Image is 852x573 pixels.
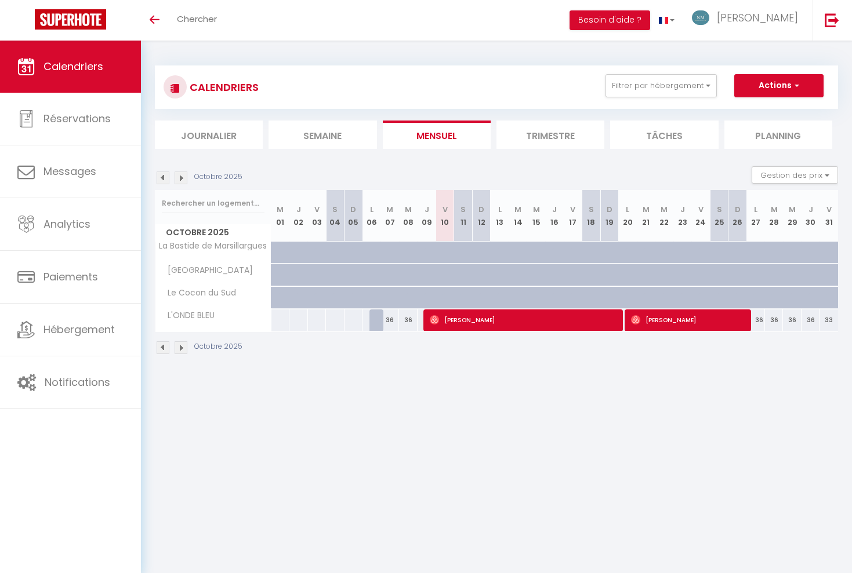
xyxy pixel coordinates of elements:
span: Messages [43,164,96,178]
abbr: L [754,204,757,215]
abbr: S [461,204,466,215]
abbr: J [809,204,813,215]
div: 36 [802,309,820,331]
abbr: M [386,204,393,215]
abbr: M [277,204,284,215]
button: Actions [734,74,824,97]
abbr: M [771,204,778,215]
th: 29 [783,190,802,242]
button: Gestion des prix [752,166,838,184]
abbr: M [405,204,412,215]
span: [PERSON_NAME] [430,309,622,331]
abbr: M [514,204,521,215]
abbr: M [661,204,668,215]
th: 05 [345,190,363,242]
span: Octobre 2025 [155,224,271,241]
button: Besoin d'aide ? [570,10,650,30]
th: 15 [527,190,546,242]
th: 18 [582,190,601,242]
span: Le Cocon du Sud [157,287,239,300]
abbr: V [570,204,575,215]
abbr: J [552,204,557,215]
th: 19 [600,190,619,242]
h3: CALENDRIERS [187,74,259,100]
th: 08 [399,190,418,242]
abbr: D [478,204,484,215]
abbr: J [425,204,429,215]
th: 09 [418,190,436,242]
span: Hébergement [43,322,115,337]
abbr: L [626,204,629,215]
abbr: V [698,204,704,215]
div: 36 [783,309,802,331]
th: 14 [509,190,527,242]
span: [PERSON_NAME] [717,10,798,25]
abbr: V [314,204,320,215]
div: 36 [399,309,418,331]
li: Planning [724,121,832,149]
th: 13 [491,190,509,242]
abbr: D [350,204,356,215]
div: 36 [381,309,400,331]
abbr: S [589,204,594,215]
th: 24 [692,190,710,242]
abbr: L [370,204,374,215]
th: 25 [710,190,728,242]
abbr: J [296,204,301,215]
th: 04 [326,190,345,242]
th: 22 [655,190,674,242]
span: La Bastide de Marsillargues [157,242,267,250]
th: 07 [381,190,400,242]
th: 01 [271,190,290,242]
th: 12 [472,190,491,242]
li: Trimestre [496,121,604,149]
span: [GEOGRAPHIC_DATA] [157,264,256,277]
span: Chercher [177,13,217,25]
span: L'ONDE BLEU [157,309,217,322]
th: 26 [728,190,747,242]
div: 36 [746,309,765,331]
th: 23 [673,190,692,242]
li: Mensuel [383,121,491,149]
abbr: V [443,204,448,215]
p: Octobre 2025 [194,171,242,183]
th: 31 [820,190,838,242]
th: 21 [637,190,655,242]
img: Super Booking [35,9,106,30]
button: Filtrer par hébergement [606,74,717,97]
th: 17 [564,190,582,242]
th: 30 [802,190,820,242]
th: 10 [436,190,454,242]
th: 02 [289,190,308,242]
li: Tâches [610,121,718,149]
span: Notifications [45,375,110,389]
abbr: V [826,204,832,215]
div: 33 [820,309,838,331]
span: [PERSON_NAME] [631,309,749,331]
p: Octobre 2025 [194,341,242,352]
th: 16 [545,190,564,242]
input: Rechercher un logement... [162,193,264,214]
abbr: M [533,204,540,215]
li: Journalier [155,121,263,149]
th: 03 [308,190,327,242]
img: logout [825,13,839,27]
abbr: M [789,204,796,215]
th: 28 [765,190,784,242]
div: 36 [765,309,784,331]
abbr: M [643,204,650,215]
abbr: D [735,204,741,215]
abbr: L [498,204,502,215]
span: Calendriers [43,59,103,74]
span: Réservations [43,111,111,126]
li: Semaine [269,121,376,149]
img: ... [692,10,709,25]
abbr: D [607,204,612,215]
th: 27 [746,190,765,242]
th: 11 [454,190,473,242]
span: Paiements [43,269,98,284]
abbr: J [680,204,685,215]
abbr: S [717,204,722,215]
th: 06 [362,190,381,242]
th: 20 [619,190,637,242]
